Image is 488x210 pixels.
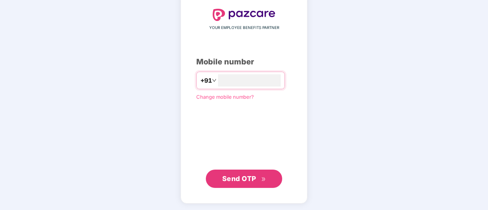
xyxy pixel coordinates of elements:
[196,94,254,100] a: Change mobile number?
[209,25,279,31] span: YOUR EMPLOYEE BENEFITS PARTNER
[196,56,292,68] div: Mobile number
[206,170,282,188] button: Send OTPdouble-right
[261,177,266,182] span: double-right
[200,76,212,85] span: +91
[213,9,275,21] img: logo
[212,78,217,83] span: down
[222,175,256,183] span: Send OTP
